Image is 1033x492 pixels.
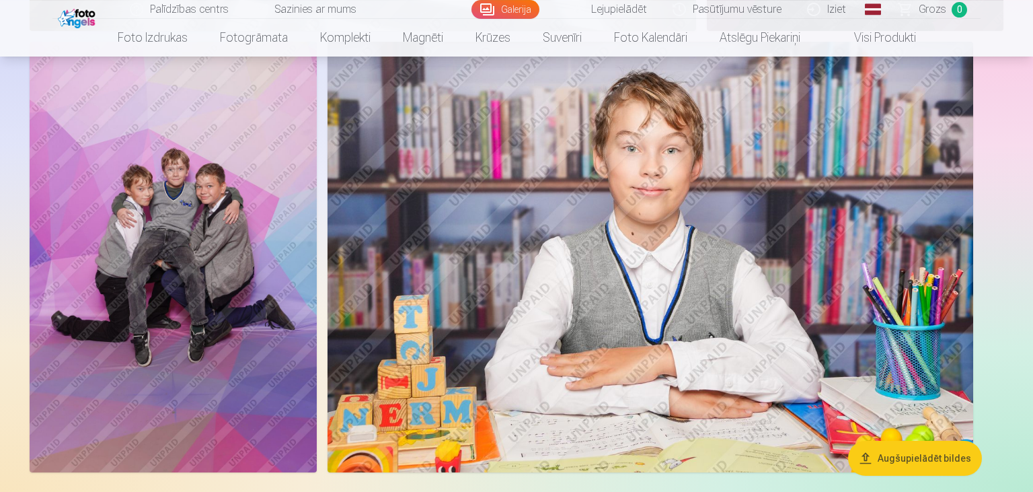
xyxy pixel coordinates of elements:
a: Visi produkti [816,19,932,57]
a: Magnēti [387,19,459,57]
span: Grozs [919,1,946,17]
a: Foto izdrukas [102,19,204,57]
a: Suvenīri [527,19,598,57]
a: Atslēgu piekariņi [703,19,816,57]
a: Foto kalendāri [598,19,703,57]
span: 0 [952,2,967,17]
a: Fotogrāmata [204,19,304,57]
img: /fa1 [58,5,99,28]
button: Augšupielādēt bildes [848,441,982,476]
a: Krūzes [459,19,527,57]
a: Komplekti [304,19,387,57]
